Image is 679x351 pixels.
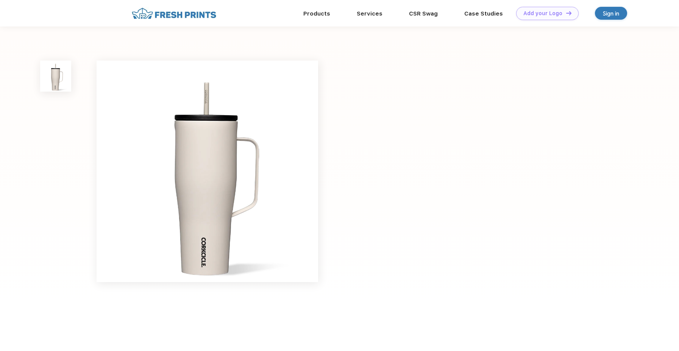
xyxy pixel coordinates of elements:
a: Products [303,10,330,17]
a: Sign in [595,7,627,20]
img: fo%20logo%202.webp [130,7,219,20]
img: DT [566,11,571,15]
div: Sign in [603,9,619,18]
img: func=resize&h=100 [40,61,71,92]
img: func=resize&h=640 [97,61,318,282]
div: Add your Logo [523,10,562,17]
